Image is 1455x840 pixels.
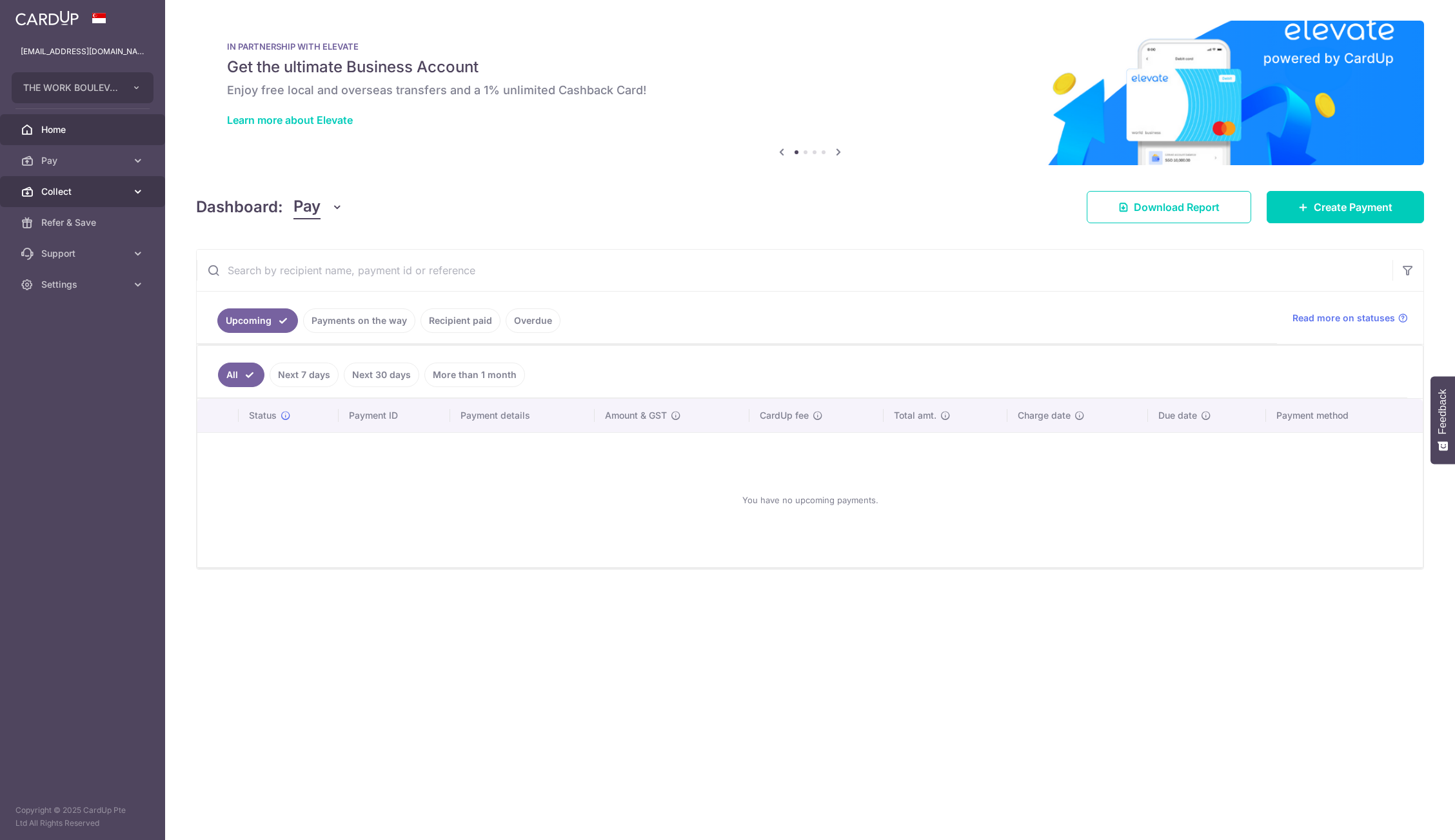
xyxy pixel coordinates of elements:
[29,9,55,21] span: Help
[41,185,126,198] span: Collect
[424,363,525,387] a: More than 1 month
[1437,389,1449,434] span: Feedback
[41,278,126,291] span: Settings
[450,399,595,432] th: Payment details
[270,363,339,387] a: Next 7 days
[1292,312,1395,325] span: Read more on statuses
[23,81,119,94] span: THE WORK BOULEVARD CQ PTE. LTD.
[227,83,1393,98] h6: Enjoy free local and overseas transfers and a 1% unlimited Cashback Card!
[605,409,667,422] span: Amount & GST
[894,409,936,422] span: Total amt.
[41,154,126,167] span: Pay
[41,216,126,229] span: Refer & Save
[1018,409,1071,422] span: Charge date
[227,57,1393,77] h5: Get the ultimate Business Account
[1134,199,1220,215] span: Download Report
[41,247,126,260] span: Support
[339,399,450,432] th: Payment ID
[1087,191,1251,223] a: Download Report
[213,443,1407,557] div: You have no upcoming payments.
[227,41,1393,52] p: IN PARTNERSHIP WITH ELEVATE
[218,363,264,387] a: All
[1267,191,1424,223] a: Create Payment
[197,250,1392,291] input: Search by recipient name, payment id or reference
[1314,199,1392,215] span: Create Payment
[1266,399,1423,432] th: Payment method
[41,123,126,136] span: Home
[217,308,298,333] a: Upcoming
[760,409,809,422] span: CardUp fee
[227,114,353,126] a: Learn more about Elevate
[293,195,321,219] span: Pay
[15,10,79,26] img: CardUp
[12,72,153,103] button: THE WORK BOULEVARD CQ PTE. LTD.
[344,363,419,387] a: Next 30 days
[506,308,560,333] a: Overdue
[303,308,415,333] a: Payments on the way
[249,409,277,422] span: Status
[196,195,283,219] h4: Dashboard:
[1158,409,1197,422] span: Due date
[421,308,500,333] a: Recipient paid
[1292,312,1408,325] a: Read more on statuses
[1430,376,1455,464] button: Feedback - Show survey
[293,195,343,219] button: Pay
[196,21,1424,165] img: Renovation banner
[21,45,144,58] p: [EMAIL_ADDRESS][DOMAIN_NAME]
